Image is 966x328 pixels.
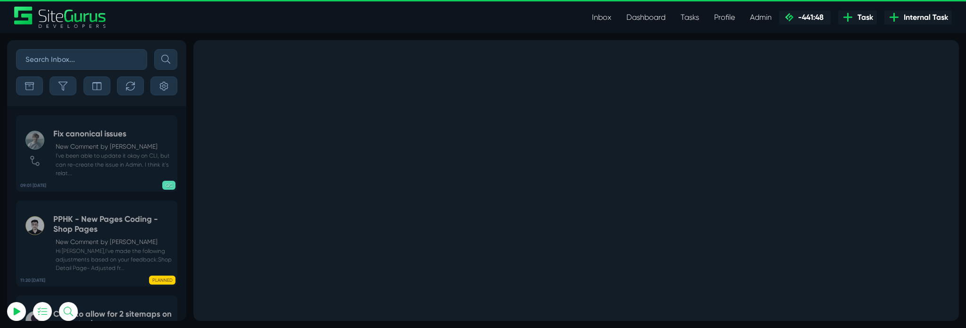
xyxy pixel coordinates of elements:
[884,10,952,25] a: Internal Task
[584,8,619,27] a: Inbox
[900,12,948,23] span: Internal Task
[31,111,134,132] input: Email
[162,181,175,190] span: QC
[16,201,177,286] a: 11:20 [DATE] PPHK - New Pages Coding - Shop PagesNew Comment by [PERSON_NAME] Hi [PERSON_NAME],I'...
[20,182,46,189] b: 09:01 [DATE]
[619,8,673,27] a: Dashboard
[779,10,831,25] a: -441:48
[854,12,873,23] span: Task
[53,151,173,177] small: I've been able to update it okay on CLI, but can re-create the issue in Admin. I think it's relat...
[838,10,877,25] a: Task
[149,276,175,285] span: PLANNED
[14,7,107,28] a: SiteGurus
[16,115,177,192] a: 09:01 [DATE] Fix canonical issuesNew Comment by [PERSON_NAME] I've been able to update it okay on...
[56,237,173,247] p: New Comment by [PERSON_NAME]
[16,49,147,70] input: Search Inbox...
[53,247,173,273] small: Hi [PERSON_NAME],I've made the following adjustments based on your feedback:Shop Detail Page- Adj...
[20,277,45,284] b: 11:20 [DATE]
[53,214,173,234] h5: PPHK - New Pages Coding - Shop Pages
[53,129,173,139] h5: Fix canonical issues
[707,8,742,27] a: Profile
[14,7,107,28] img: Sitegurus Logo
[56,142,173,151] p: New Comment by [PERSON_NAME]
[742,8,779,27] a: Admin
[673,8,707,27] a: Tasks
[31,167,134,186] button: Log In
[794,13,824,22] span: -441:48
